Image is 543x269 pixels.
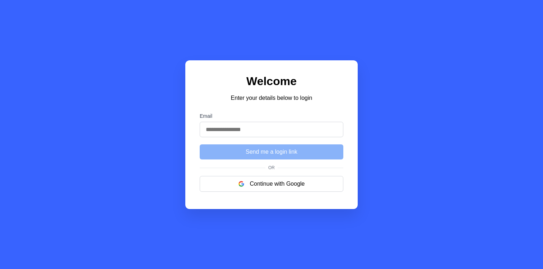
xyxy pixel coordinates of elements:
[200,113,343,119] label: Email
[200,144,343,159] button: Send me a login link
[200,75,343,88] h1: Welcome
[238,181,244,187] img: google logo
[200,94,343,102] p: Enter your details below to login
[265,165,278,170] span: Or
[200,176,343,192] button: Continue with Google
